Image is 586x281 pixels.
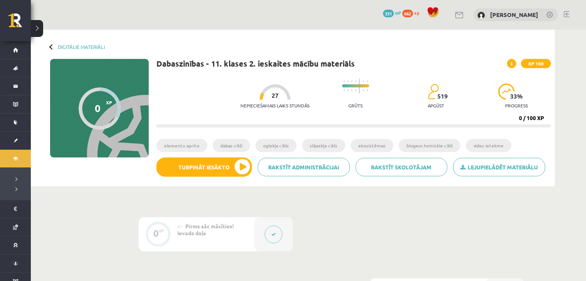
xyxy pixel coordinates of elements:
[356,158,448,176] a: Rakstīt skolotājam
[156,157,252,177] button: Turpināt iesākto
[437,93,448,100] span: 519
[498,84,515,100] img: icon-progress-161ccf0a02000e728c5f80fcf4c31c7af3da0e1684b2b1d7c360e028c24a22f1.svg
[521,59,551,68] span: XP 100
[177,223,183,229] span: #1
[359,79,360,94] img: icon-long-line-d9ea69661e0d244f92f715978eff75569469978d946b2353a9bb055b3ed8787d.svg
[395,10,401,16] span: mP
[240,103,309,108] p: Nepieciešamais laiks stundās
[177,222,234,236] span: Pirms sāc mācīties! Ievada daļa
[383,10,394,17] span: 331
[490,11,538,18] a: [PERSON_NAME]
[159,229,164,233] div: XP
[348,89,348,91] img: icon-short-line-57e1e144782c952c97e751825c79c345078a6d821885a25fce030b3d8c18986b.svg
[302,139,345,152] li: slāpekļa cikls
[272,92,279,99] span: 27
[402,10,423,16] a: 662 xp
[351,139,393,152] li: ekosistēmas
[95,102,101,114] div: 0
[363,89,364,91] img: icon-short-line-57e1e144782c952c97e751825c79c345078a6d821885a25fce030b3d8c18986b.svg
[351,89,352,91] img: icon-short-line-57e1e144782c952c97e751825c79c345078a6d821885a25fce030b3d8c18986b.svg
[344,80,344,82] img: icon-short-line-57e1e144782c952c97e751825c79c345078a6d821885a25fce030b3d8c18986b.svg
[355,89,356,91] img: icon-short-line-57e1e144782c952c97e751825c79c345078a6d821885a25fce030b3d8c18986b.svg
[344,89,344,91] img: icon-short-line-57e1e144782c952c97e751825c79c345078a6d821885a25fce030b3d8c18986b.svg
[383,10,401,16] a: 331 mP
[477,12,485,19] img: Alisa Griščuka
[156,139,207,152] li: elementu aprite
[351,80,352,82] img: icon-short-line-57e1e144782c952c97e751825c79c345078a6d821885a25fce030b3d8c18986b.svg
[258,158,350,176] a: Rakstīt administrācijai
[8,13,31,33] a: Rīgas 1. Tālmācības vidusskola
[156,59,355,68] h1: Dabaszinības - 11. klases 2. ieskaites mācību materiāls
[58,44,105,50] a: Digitālie materiāli
[510,93,523,100] span: 33 %
[348,80,348,82] img: icon-short-line-57e1e144782c952c97e751825c79c345078a6d821885a25fce030b3d8c18986b.svg
[466,139,511,152] li: vides ietekme
[348,103,363,108] p: Grūts
[505,103,528,108] p: progress
[255,139,297,152] li: oglekļa cikls
[414,10,419,16] span: xp
[428,103,444,108] p: apgūst
[153,230,159,237] div: 0
[213,139,250,152] li: dabas cikli
[428,84,439,100] img: students-c634bb4e5e11cddfef0936a35e636f08e4e9abd3cc4e673bd6f9a4125e45ecb1.svg
[106,100,112,105] span: XP
[363,80,364,82] img: icon-short-line-57e1e144782c952c97e751825c79c345078a6d821885a25fce030b3d8c18986b.svg
[355,80,356,82] img: icon-short-line-57e1e144782c952c97e751825c79c345078a6d821885a25fce030b3d8c18986b.svg
[399,139,460,152] li: biogeochemiskie cikli
[453,158,545,176] a: Lejupielādēt materiālu
[402,10,413,17] span: 662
